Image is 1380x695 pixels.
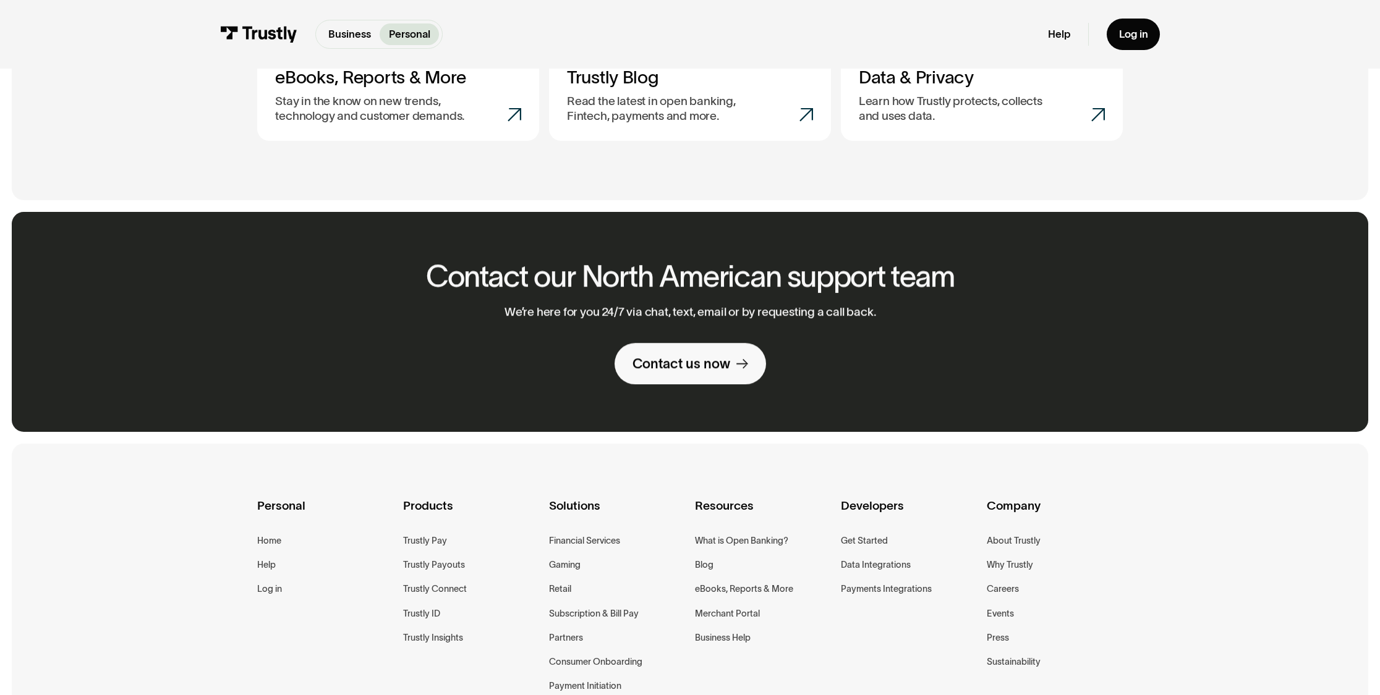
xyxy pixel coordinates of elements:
p: Business [328,27,371,42]
a: Personal [380,23,439,45]
a: Events [987,606,1014,621]
a: Home [257,533,281,549]
a: Help [257,557,276,573]
a: Business Help [695,630,751,646]
a: Business [319,23,380,45]
div: Company [987,496,1123,533]
a: Merchant Portal [695,606,760,621]
p: Stay in the know on new trends, technology and customer demands. [275,94,475,122]
p: We’re here for you 24/7 via chat, text, email or by requesting a call back. [504,305,876,319]
a: Why Trustly [987,557,1033,573]
a: What is Open Banking? [695,533,788,549]
a: Trustly Pay [403,533,447,549]
a: Sustainability [987,654,1041,670]
a: Data & PrivacyLearn how Trustly protects, collects and uses data. [841,49,1123,141]
a: eBooks, Reports & More [695,581,793,597]
div: Solutions [549,496,685,533]
a: Careers [987,581,1019,597]
div: Developers [841,496,977,533]
a: Data Integrations [841,557,911,573]
a: Payments Integrations [841,581,932,597]
a: Payment Initiation [549,678,621,694]
img: Trustly Logo [220,26,297,43]
a: Trustly BlogRead the latest in open banking, Fintech, payments and more. [549,49,831,141]
a: About Trustly [987,533,1041,549]
a: Get Started [841,533,888,549]
div: Resources [695,496,831,533]
a: Consumer Onboarding [549,654,642,670]
div: Personal [257,496,393,533]
a: Financial Services [549,533,620,549]
p: Learn how Trustly protects, collects and uses data. [859,94,1059,122]
a: eBooks, Reports & MoreStay in the know on new trends, technology and customer demands. [257,49,539,141]
a: Log in [257,581,282,597]
p: Personal [389,27,430,42]
a: Press [987,630,1009,646]
p: Read the latest in open banking, Fintech, payments and more. [567,94,767,122]
a: Subscription & Bill Pay [549,606,639,621]
div: Log in [1119,28,1148,41]
a: Trustly Payouts [403,557,465,573]
a: Trustly Connect [403,581,467,597]
a: Log in [1107,19,1160,50]
a: Partners [549,630,583,646]
a: Trustly ID [403,606,440,621]
a: Gaming [549,557,581,573]
a: Contact us now [615,343,766,384]
a: Retail [549,581,571,597]
div: Contact us now [632,355,730,372]
h3: eBooks, Reports & More [275,67,521,88]
a: Blog [695,557,713,573]
h2: Contact our North American support team [426,260,955,293]
a: Trustly Insights [403,630,463,646]
a: Help [1048,28,1070,41]
div: Products [403,496,539,533]
h3: Trustly Blog [567,67,813,88]
h3: Data & Privacy [859,67,1105,88]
